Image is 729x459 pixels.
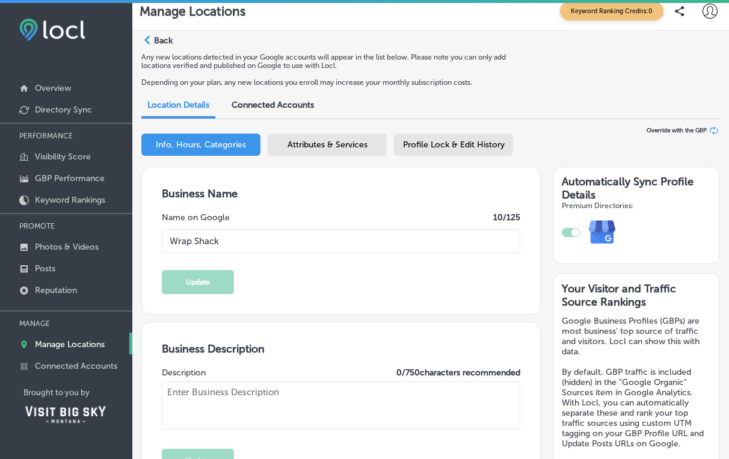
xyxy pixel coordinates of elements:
[141,78,517,87] p: Depending on your plan, any new locations you enroll may increase your monthly subscription costs.
[562,175,711,202] h3: Automatically Sync Profile Details
[140,4,245,19] p: Manage Locations
[162,212,230,223] label: Name on Google
[493,212,520,223] label: 10 /125
[35,285,77,295] p: Reputation
[162,342,520,356] h3: Business Description
[35,263,55,274] p: Posts
[162,368,206,378] label: Description
[647,127,707,134] span: Override with the GBP
[162,187,520,200] h3: Business Name
[35,173,105,183] p: GBP Performance
[156,140,246,150] span: Info, Hours, Categories
[562,367,711,449] p: By default, GBP traffic is included (hidden) in the "Google Organic" Sources item in Google Analy...
[35,152,91,162] p: Visibility Score
[162,270,234,294] button: Update
[560,2,663,20] span: Keyword Ranking Credits: 0
[154,35,173,46] p: Back
[19,19,85,41] img: fda3e92497d09a02dc62c9cd864e3231.png
[562,316,711,357] p: Google Business Profiles (GBPs) are most business' top source of traffic and visitors. Locl can s...
[562,202,711,210] h4: Premium Directories:
[141,53,517,70] p: Any new locations detected in your Google accounts will appear in the list below. Please note you...
[562,282,711,309] h3: Your Visitor and Traffic Source Rankings
[35,83,71,93] p: Overview
[232,100,314,110] span: Connected Accounts
[23,404,108,424] img: Visit Big Sky Montana
[147,100,209,110] span: Location Details
[35,339,105,350] p: Manage Locations
[580,210,625,255] img: e7ababfa220611ac49bdb491a11684a6.png
[35,195,105,205] p: Keyword Rankings
[35,361,117,371] p: Connected Accounts
[35,242,99,252] p: Photos & Videos
[162,229,520,253] input: Enter Location Name
[396,368,520,378] label: 0 / 750 characters recommended
[288,140,368,150] span: Attributes & Services
[23,388,132,397] p: Brought to you by
[35,105,92,115] p: Directory Sync
[403,140,505,150] span: Profile Lock & Edit History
